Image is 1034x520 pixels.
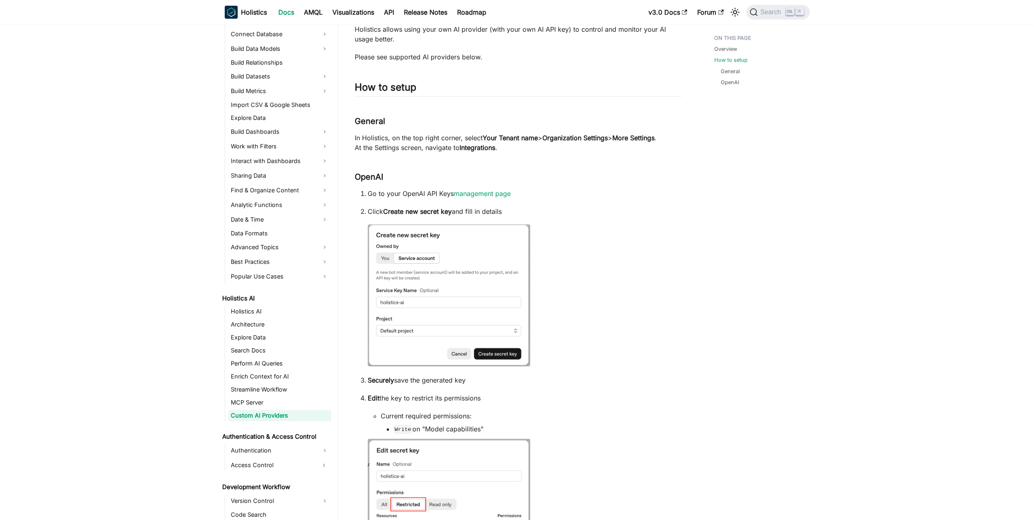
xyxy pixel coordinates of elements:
a: Connect Database [228,28,331,41]
a: Holistics AI [228,306,331,317]
img: ai-openai-new-key [368,224,530,366]
a: management page [454,189,511,198]
a: Popular Use Cases [228,270,331,283]
a: Forum [692,6,728,19]
p: Click and fill in details [368,207,682,216]
a: Advanced Topics [228,241,331,254]
p: save the generated key [368,375,682,385]
a: Date & Time [228,213,331,226]
button: Expand sidebar category 'Access Control' [316,459,331,472]
b: Holistics [241,7,267,17]
a: Architecture [228,319,331,330]
a: Search Docs [228,345,331,356]
a: Explore Data [228,112,331,124]
span: Search [758,9,786,16]
strong: Edit [368,394,379,402]
nav: Docs sidebar [217,24,338,520]
a: HolisticsHolistics [225,6,267,19]
p: the key to restrict its permissions [368,393,682,403]
strong: Securely [368,376,394,384]
code: Write [394,425,412,433]
p: In Holistics, on the top right corner, select > > . At the Settings screen, navigate to . [355,133,682,152]
a: Data Formats [228,228,331,239]
a: Work with Filters [228,140,331,153]
strong: Organization Settings [542,134,608,142]
a: Analytic Functions [228,198,331,211]
img: Holistics [225,6,238,19]
li: on "Model capabilities" [394,424,682,434]
a: Build Data Models [228,42,331,55]
p: Holistics allows using your own AI provider (with your own AI API key) to control and monitor you... [355,24,682,44]
a: Custom AI Providers [228,410,331,421]
a: Visualizations [327,6,379,19]
a: Streamline Workflow [228,384,331,395]
a: Build Relationships [228,57,331,68]
p: Go to your OpenAI API Keys [368,189,682,198]
a: Authentication [228,444,331,457]
a: API [379,6,399,19]
kbd: K [796,8,804,15]
a: Roadmap [452,6,491,19]
h3: OpenAI [355,172,682,182]
button: Search (Ctrl+K) [746,5,809,20]
h2: How to setup [355,81,682,97]
a: Build Metrics [228,85,331,98]
a: Development Workflow [220,481,331,493]
a: AMQL [299,6,327,19]
a: Interact with Dashboards [228,154,331,168]
strong: Integrations [460,144,495,152]
a: Explore Data [228,332,331,343]
a: Release Notes [399,6,452,19]
button: Switch between dark and light mode (currently light mode) [728,6,741,19]
a: Import CSV & Google Sheets [228,99,331,111]
a: Build Datasets [228,70,331,83]
a: Find & Organize Content [228,184,331,197]
a: MCP Server [228,397,331,408]
a: Version Control [228,494,331,507]
a: Authentication & Access Control [220,431,331,442]
p: Please see supported AI providers below. [355,52,682,62]
a: Best Practices [228,255,331,268]
a: General [721,67,740,75]
li: Current required permissions: [381,411,682,434]
a: Sharing Data [228,169,331,182]
strong: Your Tenant name [483,134,538,142]
a: Perform AI Queries [228,358,331,369]
a: v3.0 Docs [644,6,692,19]
a: OpenAI [721,78,739,86]
strong: Create new secret key [383,207,452,215]
a: Enrich Context for AI [228,371,331,382]
a: Overview [714,45,737,53]
h3: General [355,116,682,126]
a: Access Control [228,459,316,472]
a: Build Dashboards [228,125,331,138]
strong: More Settings [612,134,655,142]
a: Holistics AI [220,293,331,304]
a: Docs [273,6,299,19]
a: How to setup [714,56,748,64]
